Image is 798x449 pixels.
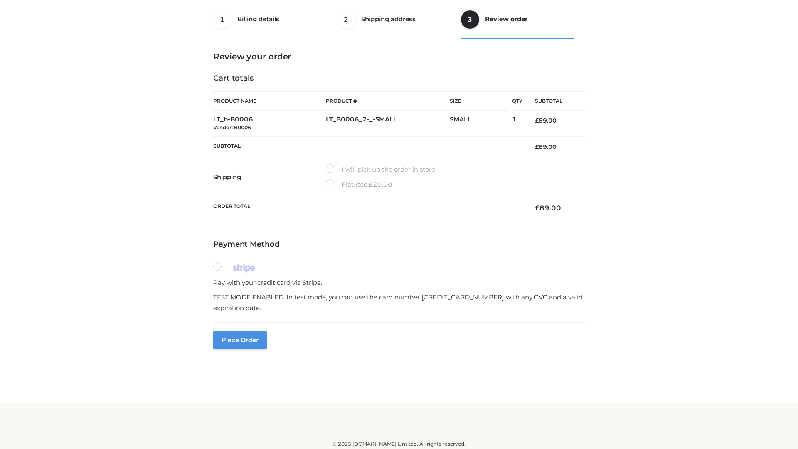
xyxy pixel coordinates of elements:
div: © 2025 [DOMAIN_NAME] Limited. All rights reserved. [123,440,675,448]
small: Vendor: B0006 [213,124,251,131]
span: £ [535,143,539,150]
th: Order Total [213,197,522,219]
th: Qty [512,91,522,111]
td: SMALL [450,111,512,137]
td: 1 [512,111,522,137]
label: Flat rate: [326,179,392,190]
h4: Payment Method [213,240,585,249]
p: Pay with your credit card via Stripe. [213,277,585,288]
td: LT_b-B0006 [213,111,326,137]
bdi: 89.00 [535,204,561,212]
p: TEST MODE ENABLED. In test mode, you can use the card number [CREDIT_CARD_NUMBER] with any CVC an... [213,292,585,313]
th: Size [450,92,508,111]
label: I will pick up the order in store. [326,164,436,175]
span: £ [535,117,539,124]
bdi: 20.00 [369,180,392,188]
th: Subtotal [213,136,522,157]
bdi: 89.00 [535,143,557,150]
button: Place order [213,331,267,349]
th: Subtotal [522,92,585,111]
th: Product # [326,91,450,111]
th: Product Name [213,91,326,111]
h4: Cart totals [213,74,585,83]
span: £ [369,180,373,188]
th: Shipping [213,157,326,197]
td: LT_B0006_2-_-SMALL [326,111,450,137]
bdi: 89.00 [535,117,557,124]
span: £ [535,204,539,212]
h3: Review your order [213,52,585,62]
